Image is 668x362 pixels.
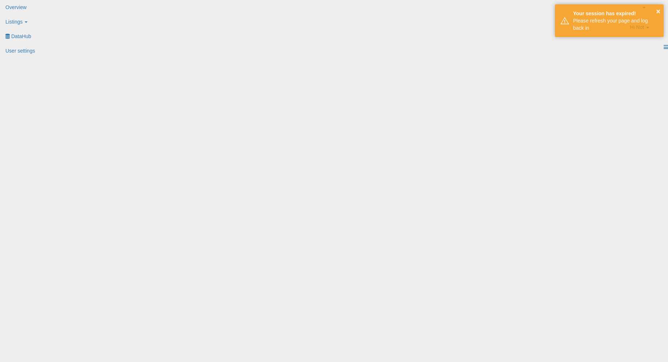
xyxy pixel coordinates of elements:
span: Overview [5,4,26,10]
div: Please refresh your page and log back in [573,17,658,32]
span: Help [630,4,640,11]
div: Your session has expired! [573,10,658,17]
button: × [656,8,660,15]
span: DataHub [11,33,31,39]
span: Listings [5,19,22,25]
